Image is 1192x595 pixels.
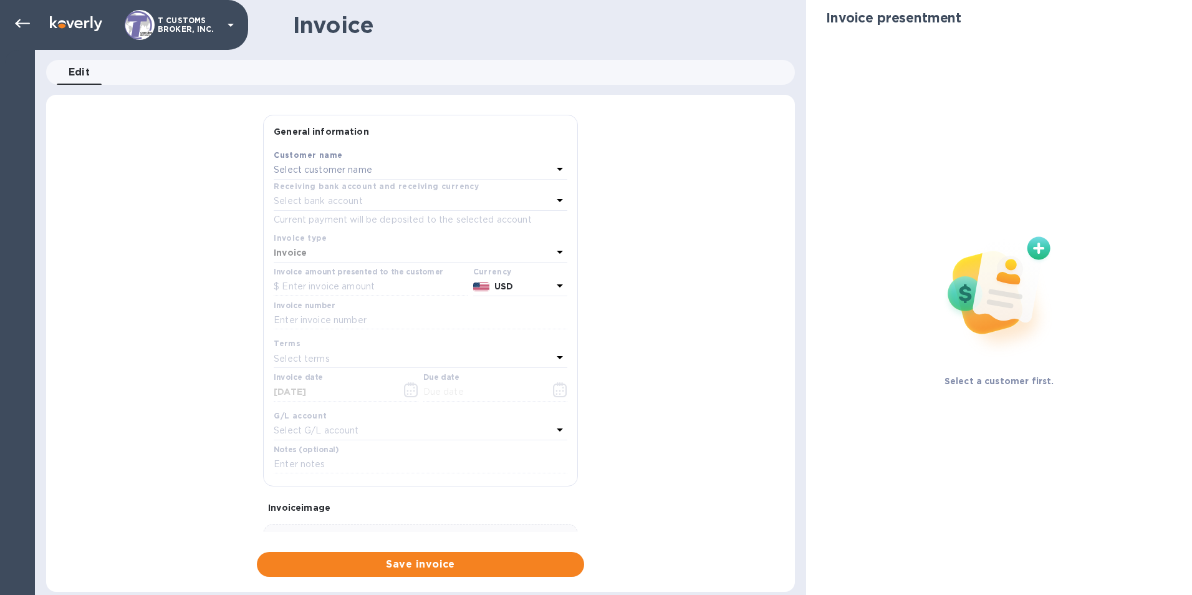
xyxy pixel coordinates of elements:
[473,267,512,276] b: Currency
[423,383,541,402] input: Due date
[268,501,573,514] p: Invoice image
[274,455,567,474] input: Enter notes
[274,150,342,160] b: Customer name
[274,411,327,420] b: G/L account
[274,127,369,137] b: General information
[293,12,373,38] h1: Invoice
[69,64,90,81] span: Edit
[274,311,567,330] input: Enter invoice number
[257,552,584,577] button: Save invoice
[274,352,330,365] p: Select terms
[274,181,479,191] b: Receiving bank account and receiving currency
[274,195,363,208] p: Select bank account
[274,268,443,276] label: Invoice amount presented to the customer
[274,383,392,402] input: Select date
[423,374,459,382] label: Due date
[494,281,513,291] b: USD
[274,339,300,348] b: Terms
[274,233,327,243] b: Invoice type
[50,16,102,31] img: Logo
[158,16,220,34] p: T CUSTOMS BROKER, INC.
[274,424,358,437] p: Select G/L account
[274,446,339,453] label: Notes (optional)
[826,10,961,26] h2: Invoice presentment
[274,248,307,258] b: Invoice
[274,374,323,382] label: Invoice date
[267,557,574,572] span: Save invoice
[274,213,567,226] p: Current payment will be deposited to the selected account
[274,302,335,309] label: Invoice number
[944,375,1054,387] p: Select a customer first.
[473,283,490,291] img: USD
[274,278,468,296] input: $ Enter invoice amount
[274,163,372,177] p: Select customer name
